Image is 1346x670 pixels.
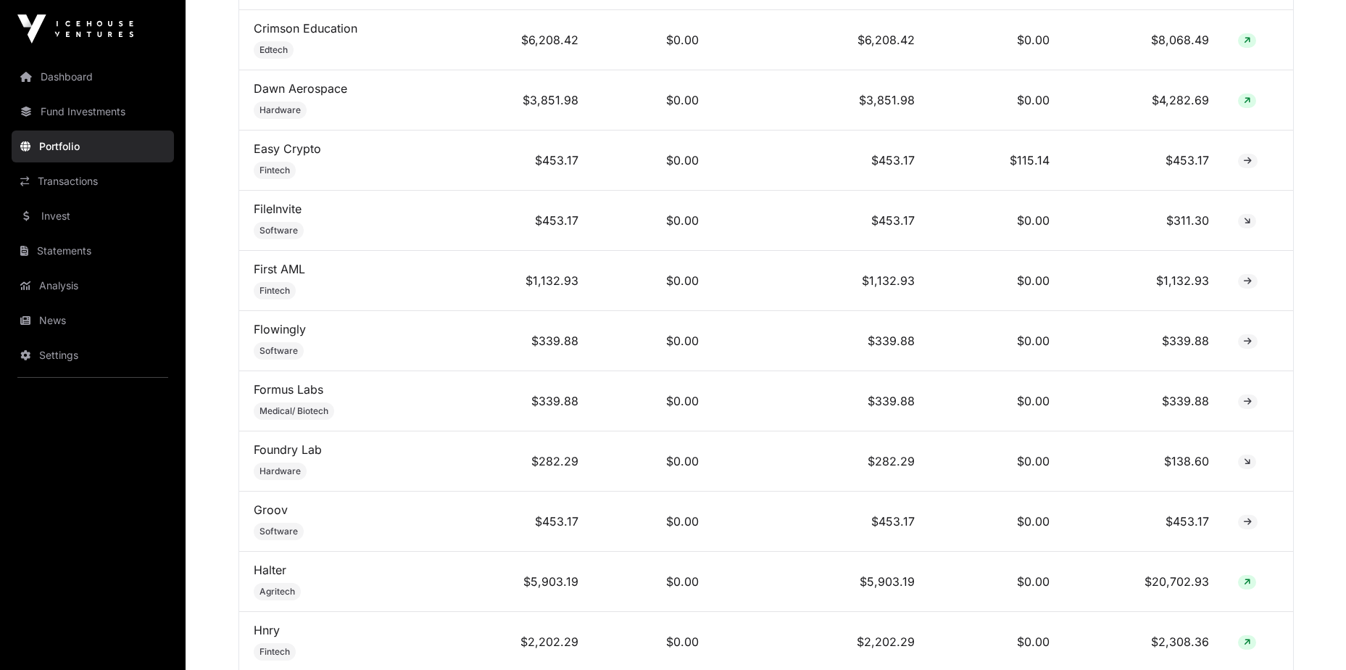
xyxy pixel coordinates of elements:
[593,552,713,612] td: $0.00
[254,382,323,397] a: Formus Labs
[254,21,357,36] a: Crimson Education
[259,526,298,537] span: Software
[593,70,713,131] td: $0.00
[259,44,288,56] span: Edtech
[593,191,713,251] td: $0.00
[469,311,594,371] td: $339.88
[1064,371,1224,431] td: $339.88
[713,431,929,492] td: $282.29
[469,191,594,251] td: $453.17
[254,262,305,276] a: First AML
[254,202,302,216] a: FileInvite
[929,10,1064,70] td: $0.00
[254,81,347,96] a: Dawn Aerospace
[259,104,301,116] span: Hardware
[1064,431,1224,492] td: $138.60
[12,61,174,93] a: Dashboard
[259,405,328,417] span: Medical/ Biotech
[254,141,321,156] a: Easy Crypto
[259,586,295,597] span: Agritech
[929,371,1064,431] td: $0.00
[469,131,594,191] td: $453.17
[469,371,594,431] td: $339.88
[1064,70,1224,131] td: $4,282.69
[713,552,929,612] td: $5,903.19
[929,131,1064,191] td: $115.14
[12,339,174,371] a: Settings
[469,431,594,492] td: $282.29
[259,225,298,236] span: Software
[12,131,174,162] a: Portfolio
[254,563,286,577] a: Halter
[929,431,1064,492] td: $0.00
[1064,251,1224,311] td: $1,132.93
[254,322,306,336] a: Flowingly
[713,191,929,251] td: $453.17
[1274,600,1346,670] iframe: Chat Widget
[1064,191,1224,251] td: $311.30
[713,70,929,131] td: $3,851.98
[593,371,713,431] td: $0.00
[254,442,322,457] a: Foundry Lab
[1064,10,1224,70] td: $8,068.49
[929,70,1064,131] td: $0.00
[469,552,594,612] td: $5,903.19
[254,623,280,637] a: Hnry
[259,646,290,658] span: Fintech
[259,466,301,477] span: Hardware
[713,371,929,431] td: $339.88
[469,70,594,131] td: $3,851.98
[1064,131,1224,191] td: $453.17
[1064,492,1224,552] td: $453.17
[929,251,1064,311] td: $0.00
[1064,552,1224,612] td: $20,702.93
[593,431,713,492] td: $0.00
[713,131,929,191] td: $453.17
[593,311,713,371] td: $0.00
[929,552,1064,612] td: $0.00
[469,492,594,552] td: $453.17
[254,502,288,517] a: Groov
[1064,311,1224,371] td: $339.88
[12,165,174,197] a: Transactions
[12,200,174,232] a: Invest
[12,270,174,302] a: Analysis
[929,191,1064,251] td: $0.00
[929,492,1064,552] td: $0.00
[17,15,133,44] img: Icehouse Ventures Logo
[593,251,713,311] td: $0.00
[713,10,929,70] td: $6,208.42
[469,10,594,70] td: $6,208.42
[259,345,298,357] span: Software
[469,251,594,311] td: $1,132.93
[12,96,174,128] a: Fund Investments
[929,311,1064,371] td: $0.00
[713,311,929,371] td: $339.88
[12,305,174,336] a: News
[593,131,713,191] td: $0.00
[259,285,290,297] span: Fintech
[593,10,713,70] td: $0.00
[713,251,929,311] td: $1,132.93
[259,165,290,176] span: Fintech
[593,492,713,552] td: $0.00
[12,235,174,267] a: Statements
[713,492,929,552] td: $453.17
